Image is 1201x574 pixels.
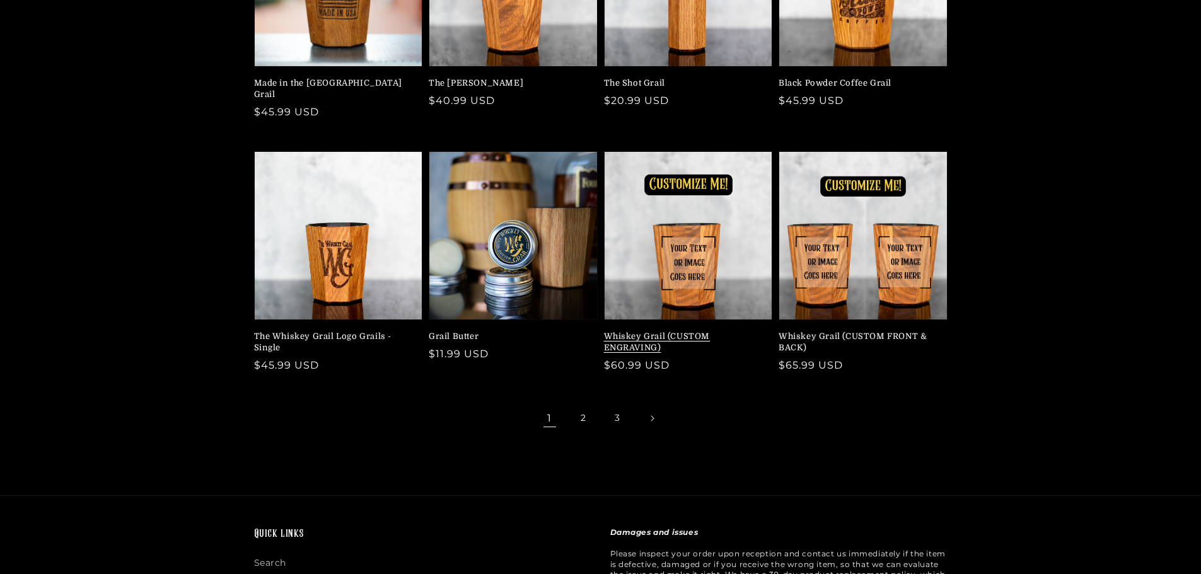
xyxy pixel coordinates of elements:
[254,405,948,432] nav: Pagination
[638,405,666,432] a: Next page
[570,405,598,432] a: Page 2
[429,331,590,342] a: Grail Butter
[604,405,632,432] a: Page 3
[779,331,940,353] a: Whiskey Grail (CUSTOM FRONT & BACK)
[604,331,765,353] a: Whiskey Grail (CUSTOM ENGRAVING)
[254,77,415,100] a: Made in the [GEOGRAPHIC_DATA] Grail
[536,405,564,432] span: Page 1
[254,331,415,353] a: The Whiskey Grail Logo Grails - Single
[254,555,287,574] a: Search
[429,77,590,89] a: The [PERSON_NAME]
[254,527,591,542] h2: Quick links
[610,527,699,537] strong: Damages and issues
[604,77,765,89] a: The Shot Grail
[779,77,940,89] a: Black Powder Coffee Grail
